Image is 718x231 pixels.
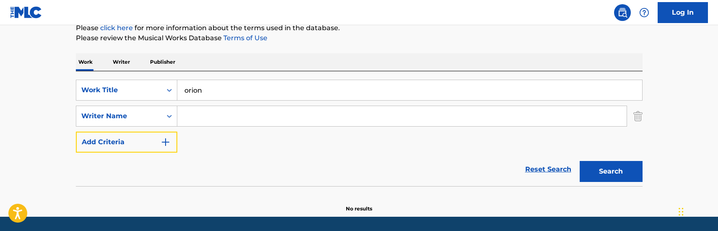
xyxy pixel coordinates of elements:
[110,53,132,71] p: Writer
[639,8,649,18] img: help
[76,23,643,33] p: Please for more information about the terms used in the database.
[148,53,178,71] p: Publisher
[633,106,643,127] img: Delete Criterion
[100,24,133,32] a: click here
[161,137,171,147] img: 9d2ae6d4665cec9f34b9.svg
[580,161,643,182] button: Search
[676,191,718,231] iframe: Chat Widget
[76,132,177,153] button: Add Criteria
[76,33,643,43] p: Please review the Musical Works Database
[346,195,372,213] p: No results
[10,6,42,18] img: MLC Logo
[76,80,643,186] form: Search Form
[617,8,627,18] img: search
[81,111,157,121] div: Writer Name
[679,199,684,224] div: Drag
[222,34,267,42] a: Terms of Use
[636,4,653,21] div: Help
[76,53,95,71] p: Work
[521,160,575,179] a: Reset Search
[81,85,157,95] div: Work Title
[658,2,708,23] a: Log In
[614,4,631,21] a: Public Search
